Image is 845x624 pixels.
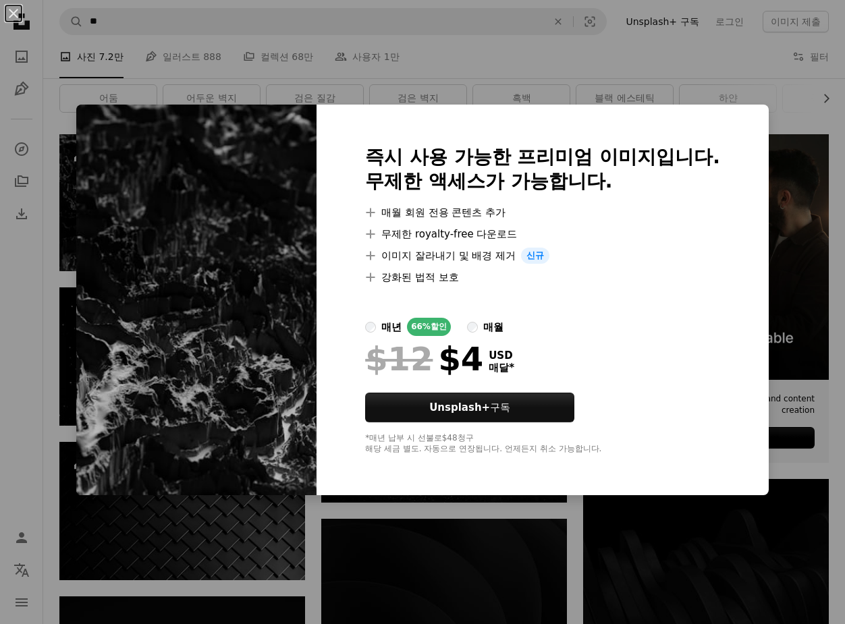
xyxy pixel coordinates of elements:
[521,248,549,264] span: 신규
[365,322,376,333] input: 매년66%할인
[76,105,317,495] img: premium_photo-1663954130790-e85da8e5539c
[429,401,490,414] strong: Unsplash+
[365,393,574,422] button: Unsplash+구독
[467,322,478,333] input: 매월
[489,349,514,362] span: USD
[365,341,433,376] span: $12
[365,433,720,455] div: *매년 납부 시 선불로 $48 청구 해당 세금 별도. 자동으로 연장됩니다. 언제든지 취소 가능합니다.
[365,269,720,285] li: 강화된 법적 보호
[365,226,720,242] li: 무제한 royalty-free 다운로드
[381,319,402,335] div: 매년
[365,341,483,376] div: $4
[407,318,451,336] div: 66% 할인
[365,248,720,264] li: 이미지 잘라내기 및 배경 제거
[365,204,720,221] li: 매월 회원 전용 콘텐츠 추가
[365,145,720,194] h2: 즉시 사용 가능한 프리미엄 이미지입니다. 무제한 액세스가 가능합니다.
[483,319,503,335] div: 매월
